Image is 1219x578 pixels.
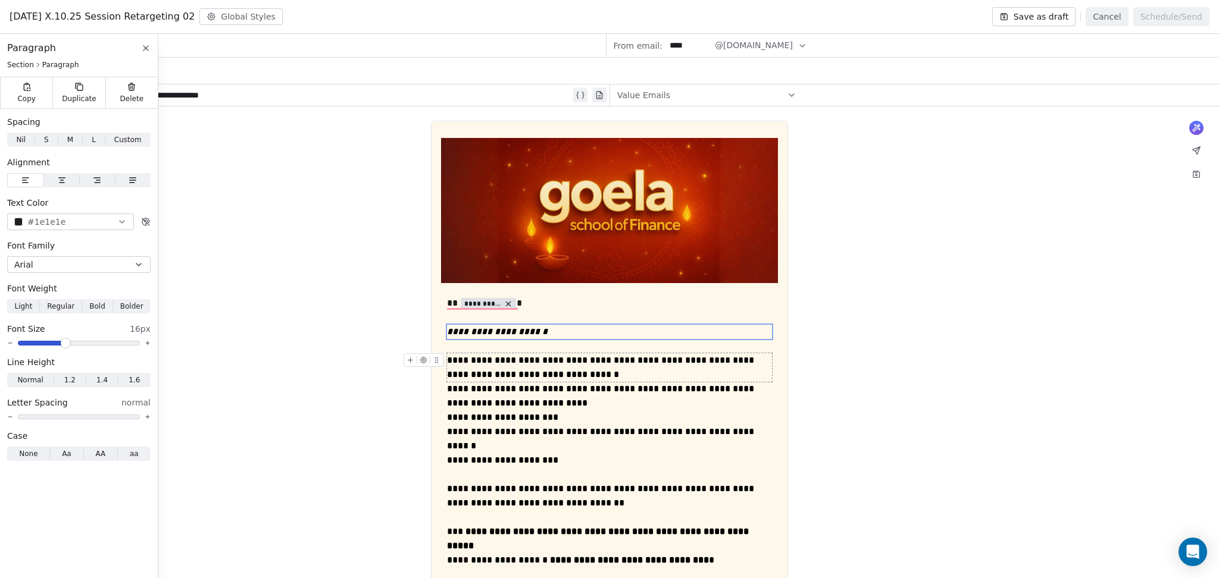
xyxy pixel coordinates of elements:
button: Save as draft [992,7,1076,26]
span: Letter Spacing [7,397,68,409]
span: 1.4 [96,375,108,385]
span: 1.2 [64,375,76,385]
span: From email: [614,40,662,52]
span: Spacing [7,116,40,128]
button: Schedule/Send [1133,7,1209,26]
span: @[DOMAIN_NAME] [715,39,793,52]
span: Font Weight [7,282,57,294]
span: Copy [17,94,36,103]
span: L [92,134,96,145]
span: Aa [62,448,71,459]
span: Text Color [7,197,48,209]
span: [DATE] X.10.25 Session Retargeting 02 [10,10,195,24]
span: 16px [130,323,151,335]
span: Bold [89,301,105,312]
span: Font Family [7,240,55,252]
span: Alignment [7,156,50,168]
span: normal [121,397,151,409]
span: Section [7,60,34,70]
span: Case [7,430,27,442]
button: #1e1e1e [7,213,134,230]
span: aa [130,448,139,459]
button: Global Styles [199,8,283,25]
span: Line Height [7,356,55,368]
span: #1e1e1e [27,216,65,228]
span: Value Emails [617,89,670,101]
span: Normal [17,375,43,385]
span: Paragraph [42,60,79,70]
span: Paragraph [7,41,56,55]
span: Bolder [120,301,143,312]
button: Cancel [1086,7,1128,26]
span: Custom [114,134,142,145]
span: None [19,448,37,459]
span: Delete [120,94,144,103]
span: Arial [14,259,33,271]
span: Nil [16,134,26,145]
span: Font Size [7,323,45,335]
span: 1.6 [129,375,140,385]
span: AA [95,448,105,459]
div: Open Intercom Messenger [1179,538,1207,566]
span: M [67,134,73,145]
span: Regular [47,301,74,312]
span: S [44,134,49,145]
span: Duplicate [62,94,96,103]
span: Light [14,301,32,312]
